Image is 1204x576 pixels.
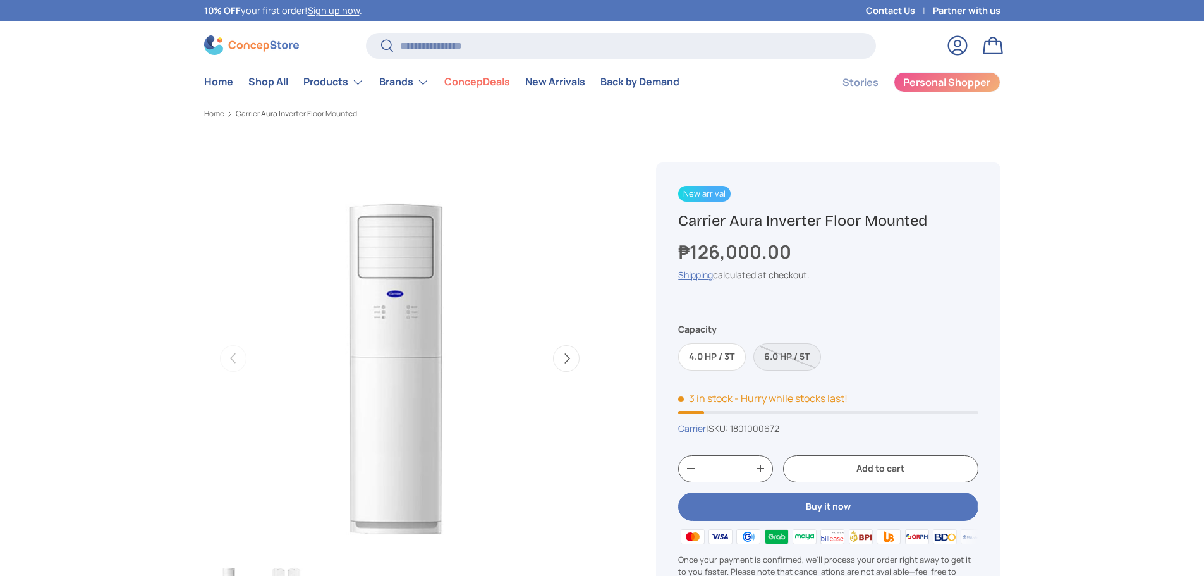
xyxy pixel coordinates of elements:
[678,268,978,281] div: calculated at checkout.
[678,391,733,405] span: 3 in stock
[303,70,364,95] a: Products
[204,70,233,94] a: Home
[525,70,585,94] a: New Arrivals
[791,527,818,546] img: maya
[734,527,762,546] img: gcash
[296,70,372,95] summary: Products
[379,70,429,95] a: Brands
[903,527,930,546] img: qrph
[204,108,626,119] nav: Breadcrumbs
[678,239,794,264] strong: ₱126,000.00
[959,527,987,546] img: metrobank
[678,527,706,546] img: master
[894,72,1000,92] a: Personal Shopper
[783,455,978,482] button: Add to cart
[678,322,717,336] legend: Capacity
[866,4,933,18] a: Contact Us
[236,110,357,118] a: Carrier Aura Inverter Floor Mounted
[762,527,790,546] img: grabpay
[707,527,734,546] img: visa
[600,70,679,94] a: Back by Demand
[818,527,846,546] img: billease
[875,527,903,546] img: ubp
[708,422,728,434] span: SKU:
[678,186,731,202] span: New arrival
[847,527,875,546] img: bpi
[931,527,959,546] img: bdo
[678,422,706,434] a: Carrier
[903,77,990,87] span: Personal Shopper
[678,211,978,231] h1: Carrier Aura Inverter Floor Mounted
[308,4,360,16] a: Sign up now
[204,4,362,18] p: your first order! .
[204,35,299,55] img: ConcepStore
[753,343,821,371] label: Sold out
[812,70,1000,95] nav: Secondary
[248,70,288,94] a: Shop All
[372,70,437,95] summary: Brands
[678,493,978,521] button: Buy it now
[730,422,779,434] span: 1801000672
[734,391,848,405] p: - Hurry while stocks last!
[204,4,241,16] strong: 10% OFF
[444,70,510,94] a: ConcepDeals
[204,70,679,95] nav: Primary
[678,269,713,281] a: Shipping
[842,70,879,95] a: Stories
[204,110,224,118] a: Home
[706,422,779,434] span: |
[933,4,1000,18] a: Partner with us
